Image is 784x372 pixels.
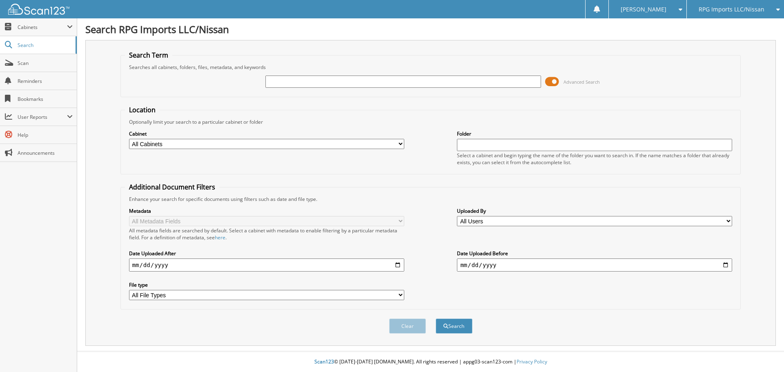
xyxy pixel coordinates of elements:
div: Select a cabinet and begin typing the name of the folder you want to search in. If the name match... [457,152,732,166]
a: here [215,234,225,241]
div: Optionally limit your search to a particular cabinet or folder [125,118,737,125]
span: Advanced Search [563,79,600,85]
span: Bookmarks [18,96,73,102]
div: All metadata fields are searched by default. Select a cabinet with metadata to enable filtering b... [129,227,404,241]
legend: Search Term [125,51,172,60]
span: Scan123 [314,358,334,365]
span: Announcements [18,149,73,156]
span: Cabinets [18,24,67,31]
label: Folder [457,130,732,137]
label: Date Uploaded Before [457,250,732,257]
iframe: Chat Widget [743,333,784,372]
button: Clear [389,319,426,334]
span: Scan [18,60,73,67]
span: User Reports [18,114,67,120]
span: Reminders [18,78,73,85]
button: Search [436,319,472,334]
label: File type [129,281,404,288]
div: Enhance your search for specific documents using filters such as date and file type. [125,196,737,203]
div: Searches all cabinets, folders, files, metadata, and keywords [125,64,737,71]
span: Search [18,42,71,49]
input: end [457,258,732,272]
span: [PERSON_NAME] [621,7,666,12]
legend: Additional Document Filters [125,183,219,192]
label: Date Uploaded After [129,250,404,257]
label: Uploaded By [457,207,732,214]
label: Cabinet [129,130,404,137]
a: Privacy Policy [517,358,547,365]
span: RPG Imports LLC/Nissan [699,7,764,12]
h1: Search RPG Imports LLC/Nissan [85,22,776,36]
div: © [DATE]-[DATE] [DOMAIN_NAME]. All rights reserved | appg03-scan123-com | [77,352,784,372]
img: scan123-logo-white.svg [8,4,69,15]
span: Help [18,131,73,138]
input: start [129,258,404,272]
legend: Location [125,105,160,114]
label: Metadata [129,207,404,214]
